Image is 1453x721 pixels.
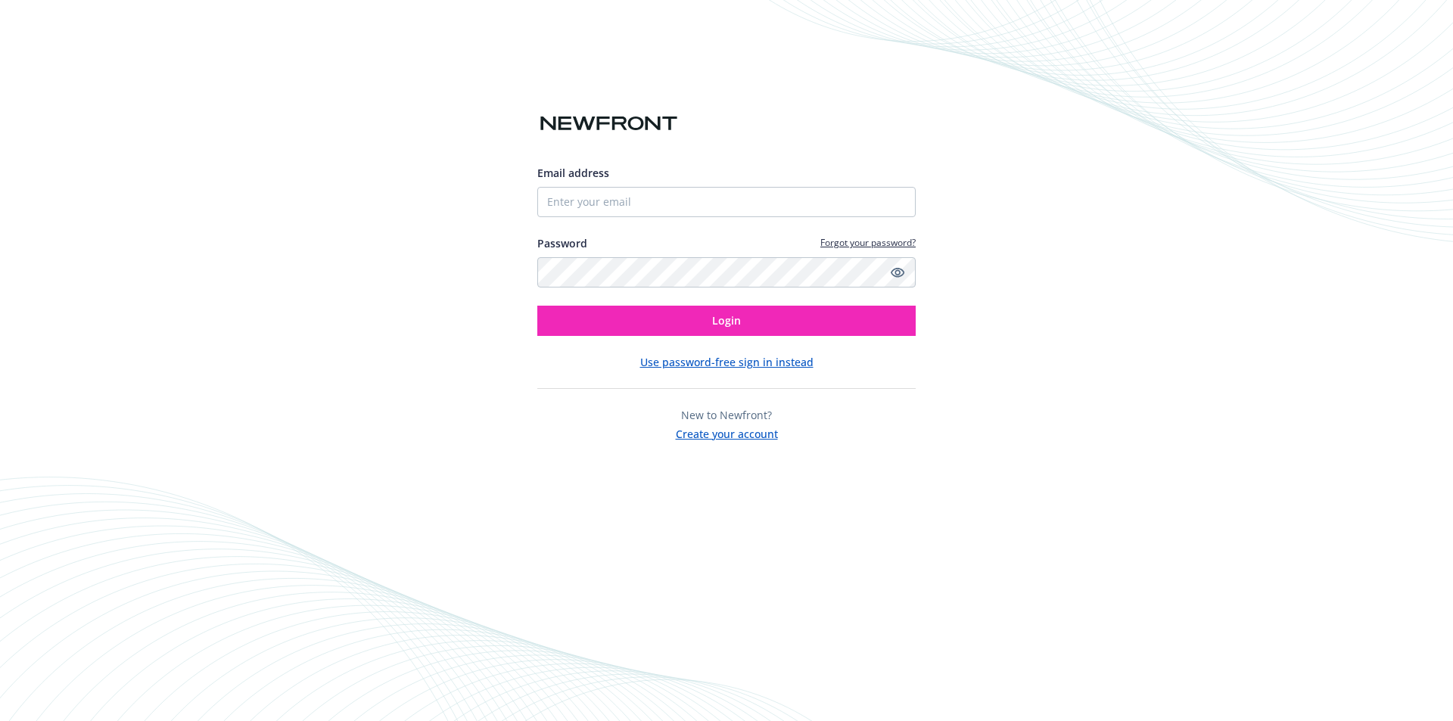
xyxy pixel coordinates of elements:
[712,313,741,328] span: Login
[820,236,916,249] a: Forgot your password?
[537,306,916,336] button: Login
[681,408,772,422] span: New to Newfront?
[676,423,778,442] button: Create your account
[537,110,680,137] img: Newfront logo
[537,235,587,251] label: Password
[888,263,907,281] a: Show password
[537,257,916,287] input: Enter your password
[537,187,916,217] input: Enter your email
[640,354,814,370] button: Use password-free sign in instead
[537,166,609,180] span: Email address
